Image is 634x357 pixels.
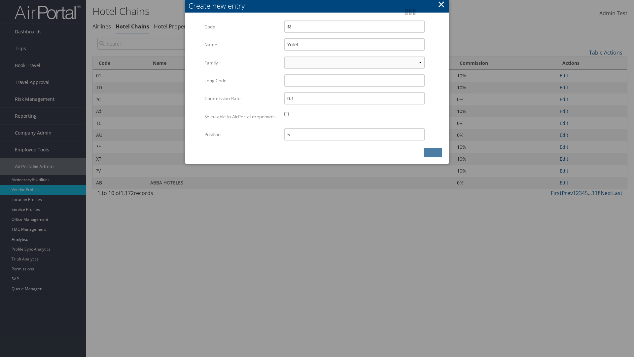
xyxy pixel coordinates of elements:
[189,1,449,11] div: Create new entry
[204,128,279,141] label: Position
[204,74,279,87] label: Long Code
[204,92,279,105] label: Commission Rate
[204,20,279,33] label: Code
[204,38,279,51] label: Name
[204,110,279,123] label: Selectable in AirPortal dropdowns
[204,57,279,69] label: Family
